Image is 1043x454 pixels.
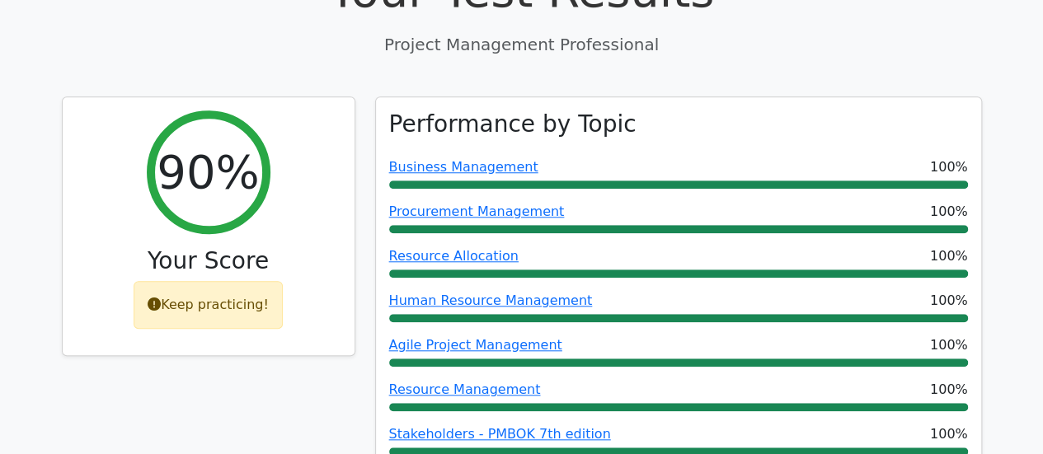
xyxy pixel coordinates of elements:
span: 100% [930,291,968,311]
span: 100% [930,157,968,177]
a: Procurement Management [389,204,565,219]
span: 100% [930,202,968,222]
a: Stakeholders - PMBOK 7th edition [389,426,611,442]
span: 100% [930,380,968,400]
div: Keep practicing! [134,281,283,329]
h2: 90% [157,144,259,199]
p: Project Management Professional [62,32,982,57]
span: 100% [930,246,968,266]
h3: Your Score [76,247,341,275]
a: Human Resource Management [389,293,593,308]
a: Business Management [389,159,538,175]
span: 100% [930,335,968,355]
a: Resource Management [389,381,541,397]
a: Resource Allocation [389,248,519,264]
h3: Performance by Topic [389,110,637,138]
a: Agile Project Management [389,337,562,353]
span: 100% [930,424,968,444]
